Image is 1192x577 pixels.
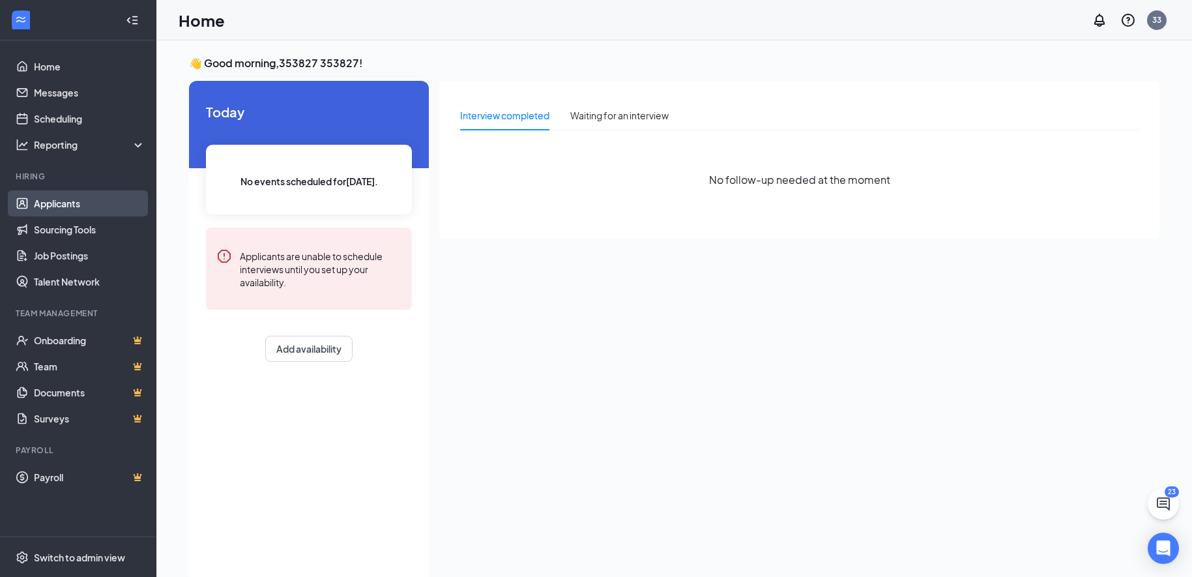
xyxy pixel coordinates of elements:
[126,14,139,27] svg: Collapse
[709,171,890,188] span: No follow-up needed at the moment
[179,9,225,31] h1: Home
[16,308,143,319] div: Team Management
[16,445,143,456] div: Payroll
[460,108,549,123] div: Interview completed
[34,53,145,80] a: Home
[16,138,29,151] svg: Analysis
[16,171,143,182] div: Hiring
[34,80,145,106] a: Messages
[265,336,353,362] button: Add availability
[34,138,146,151] div: Reporting
[1152,14,1161,25] div: 33
[34,243,145,269] a: Job Postings
[34,464,145,490] a: PayrollCrown
[1148,533,1179,564] div: Open Intercom Messenger
[34,551,125,564] div: Switch to admin view
[34,106,145,132] a: Scheduling
[34,216,145,243] a: Sourcing Tools
[240,174,378,188] span: No events scheduled for [DATE] .
[34,190,145,216] a: Applicants
[34,327,145,353] a: OnboardingCrown
[570,108,669,123] div: Waiting for an interview
[206,102,412,122] span: Today
[34,353,145,379] a: TeamCrown
[240,248,401,289] div: Applicants are unable to schedule interviews until you set up your availability.
[216,248,232,264] svg: Error
[1120,12,1136,28] svg: QuestionInfo
[189,56,1159,70] h3: 👋 Good morning, 353827 353827 !
[34,406,145,432] a: SurveysCrown
[1092,12,1107,28] svg: Notifications
[1165,486,1179,497] div: 23
[14,13,27,26] svg: WorkstreamLogo
[16,551,29,564] svg: Settings
[34,379,145,406] a: DocumentsCrown
[34,269,145,295] a: Talent Network
[1156,496,1171,512] svg: ChatActive
[1148,488,1179,520] button: ChatActive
